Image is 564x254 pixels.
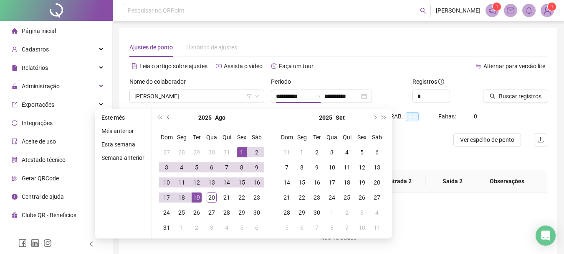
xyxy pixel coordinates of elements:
[12,102,18,108] span: export
[319,109,332,126] button: year panel
[189,220,204,235] td: 2025-09-02
[369,190,384,205] td: 2025-09-27
[294,145,309,160] td: 2025-09-01
[177,162,187,172] div: 4
[279,190,294,205] td: 2025-09-21
[159,145,174,160] td: 2025-07-27
[548,3,556,11] sup: Atualize o seu contato no menu Meus Dados
[249,160,264,175] td: 2025-08-09
[129,77,191,86] label: Nome do colaborador
[222,223,232,233] div: 4
[237,162,247,172] div: 8
[327,162,337,172] div: 10
[237,192,247,203] div: 22
[219,175,234,190] td: 2025-08-14
[98,113,148,123] li: Este mês
[354,160,369,175] td: 2025-09-12
[12,175,18,181] span: qrcode
[222,177,232,187] div: 14
[204,205,219,220] td: 2025-08-27
[22,138,56,145] span: Aceite de uso
[12,28,18,34] span: home
[357,147,367,157] div: 5
[219,190,234,205] td: 2025-08-21
[237,223,247,233] div: 5
[354,130,369,145] th: Sex
[159,205,174,220] td: 2025-08-24
[309,190,324,205] td: 2025-09-23
[339,175,354,190] td: 2025-09-18
[249,175,264,190] td: 2025-08-16
[312,162,322,172] div: 9
[22,46,49,53] span: Cadastros
[380,112,438,121] div: H. TRAB.:
[282,147,292,157] div: 31
[312,147,322,157] div: 2
[89,241,94,247] span: left
[357,177,367,187] div: 19
[192,223,202,233] div: 2
[372,177,382,187] div: 20
[134,90,259,103] span: GABRIEL ORTIZ MADUREIRA
[177,147,187,157] div: 28
[357,162,367,172] div: 12
[339,190,354,205] td: 2025-09-25
[216,63,222,69] span: youtube
[327,192,337,203] div: 24
[282,192,292,203] div: 21
[339,160,354,175] td: 2025-09-11
[237,147,247,157] div: 1
[324,175,339,190] td: 2025-09-17
[222,192,232,203] div: 21
[279,205,294,220] td: 2025-09-28
[488,7,496,14] span: notification
[339,205,354,220] td: 2025-10-02
[155,109,164,126] button: super-prev-year
[537,136,544,143] span: upload
[372,223,382,233] div: 11
[249,130,264,145] th: Sáb
[412,77,444,86] span: Registros
[22,193,64,200] span: Central de ajuda
[215,109,225,126] button: month panel
[98,139,148,149] li: Esta semana
[186,44,237,51] span: Histórico de ajustes
[234,175,249,190] td: 2025-08-15
[357,192,367,203] div: 26
[207,177,217,187] div: 13
[162,162,172,172] div: 3
[483,90,548,103] button: Buscar registros
[219,205,234,220] td: 2025-08-28
[282,208,292,218] div: 28
[252,147,262,157] div: 2
[22,83,60,90] span: Administração
[297,192,307,203] div: 22
[204,175,219,190] td: 2025-08-13
[234,220,249,235] td: 2025-09-05
[339,145,354,160] td: 2025-09-04
[252,162,262,172] div: 9
[192,162,202,172] div: 5
[234,130,249,145] th: Sex
[159,130,174,145] th: Dom
[372,147,382,157] div: 6
[43,239,52,247] span: instagram
[234,160,249,175] td: 2025-08-08
[189,175,204,190] td: 2025-08-12
[551,4,554,10] span: 1
[339,130,354,145] th: Qui
[282,223,292,233] div: 5
[297,162,307,172] div: 8
[207,208,217,218] div: 27
[357,208,367,218] div: 3
[139,63,207,69] span: Leia o artigo sobre ajustes
[12,157,18,163] span: solution
[480,177,534,186] span: Observações
[369,205,384,220] td: 2025-10-04
[354,220,369,235] td: 2025-10-10
[22,28,56,34] span: Página inicial
[473,170,541,193] th: Observações
[342,147,352,157] div: 4
[324,205,339,220] td: 2025-10-01
[237,177,247,187] div: 15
